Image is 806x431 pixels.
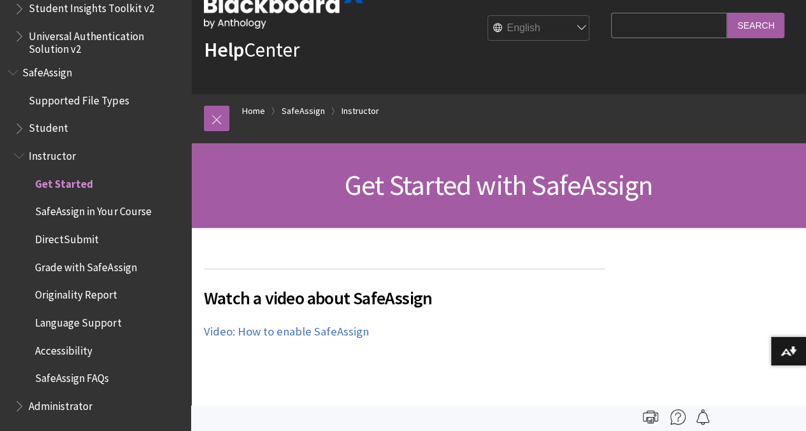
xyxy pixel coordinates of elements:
span: Instructor [29,145,76,162]
input: Search [727,13,784,38]
span: Universal Authentication Solution v2 [29,25,182,55]
span: DirectSubmit [35,229,99,246]
span: Get Started with SafeAssign [345,167,652,202]
span: SafeAssign in Your Course [35,201,151,218]
a: Home [242,103,265,119]
span: Supported File Types [29,90,129,107]
span: Student [29,118,68,135]
span: Accessibility [35,340,92,357]
span: SafeAssign FAQs [35,368,109,385]
img: Print [643,409,658,425]
span: Language Support [35,312,121,329]
span: Watch a video about SafeAssign [204,285,605,311]
a: HelpCenter [204,37,299,62]
a: Video: How to enable SafeAssign [204,324,369,339]
span: Grade with SafeAssign [35,257,136,274]
a: SafeAssign [282,103,325,119]
select: Site Language Selector [488,16,590,41]
nav: Book outline for Blackboard SafeAssign [8,62,184,417]
span: SafeAssign [22,62,72,79]
img: Follow this page [695,409,710,425]
span: Administrator [29,395,92,413]
strong: Help [204,37,244,62]
img: More help [670,409,686,425]
span: Originality Report [35,285,117,302]
span: Get Started [35,173,93,190]
a: Instructor [342,103,379,119]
